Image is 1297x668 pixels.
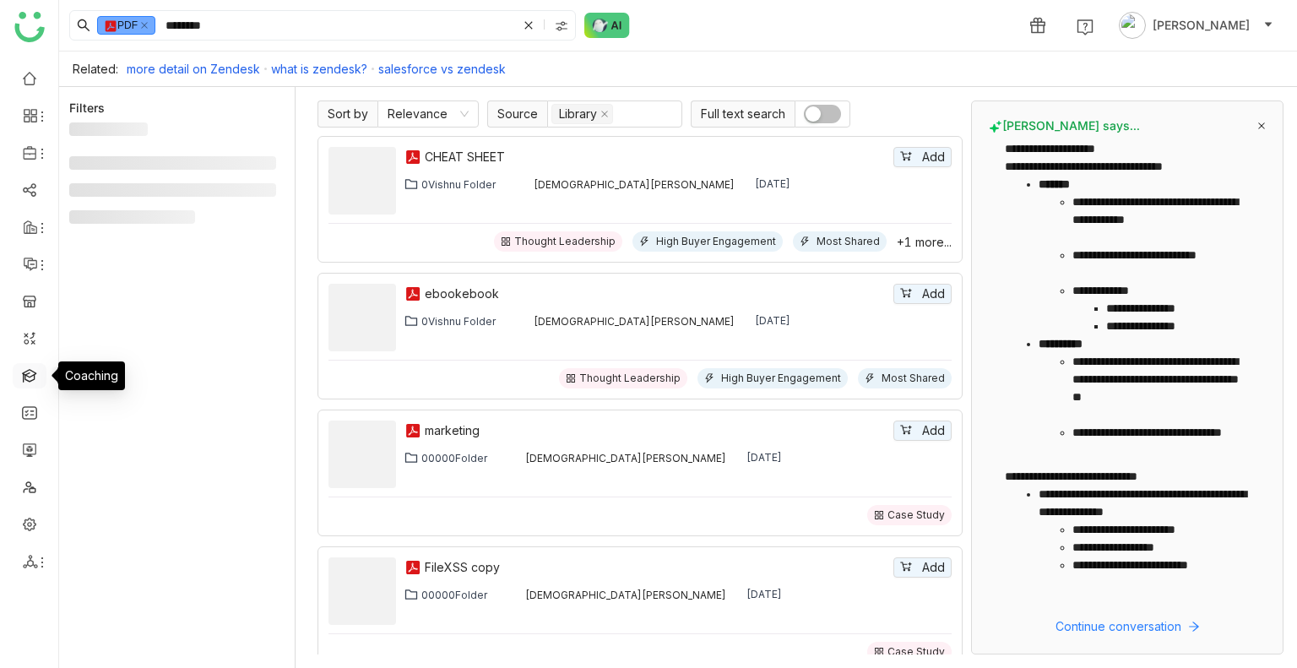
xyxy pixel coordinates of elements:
div: Library [559,105,597,123]
img: avatar [1119,12,1146,39]
div: High Buyer Engagement [721,372,841,385]
span: [PERSON_NAME] [1153,16,1250,35]
nz-select-item: Library [551,104,613,124]
div: [DATE] [746,588,782,601]
img: pdf.svg [104,19,117,33]
img: pdf.svg [404,559,421,576]
div: 00000Folder [421,589,487,601]
img: ask-buddy-normal.svg [584,13,630,38]
button: [PERSON_NAME] [1115,12,1277,39]
span: Sort by [317,100,377,128]
a: FileXSS copy [425,558,890,577]
span: Add [922,148,945,166]
span: Add [922,558,945,577]
button: Add [893,557,952,578]
div: [DEMOGRAPHIC_DATA][PERSON_NAME] [534,315,735,328]
div: Coaching [58,361,125,390]
img: ebookebook [328,304,396,332]
img: 684a9b06de261c4b36a3cf65 [516,177,529,191]
div: [DATE] [746,451,782,464]
img: pdf.svg [404,149,421,166]
a: ebookebook [425,285,890,303]
span: Source [487,100,547,128]
div: [DEMOGRAPHIC_DATA][PERSON_NAME] [525,589,726,601]
img: help.svg [1077,19,1093,35]
div: Thought Leadership [514,235,616,248]
img: 684a9b06de261c4b36a3cf65 [516,314,529,328]
span: Add [922,421,945,440]
img: marketing [328,441,396,469]
img: pdf.svg [404,422,421,439]
div: 0Vishnu Folder [421,178,496,191]
nz-select-item: Relevance [388,101,469,127]
a: CHEAT SHEET [425,148,890,166]
div: [DATE] [755,177,790,191]
div: Related: [73,62,118,76]
a: what is zendesk? [271,62,367,76]
div: Most Shared [817,235,880,248]
span: Continue conversation [1056,617,1181,636]
img: search-type.svg [555,19,568,33]
button: Add [893,421,952,441]
div: Filters [69,100,105,117]
img: CHEAT SHEET [328,166,396,195]
img: 684a9b06de261c4b36a3cf65 [507,588,521,601]
span: [PERSON_NAME] says... [989,118,1140,133]
img: 684a9b06de261c4b36a3cf65 [507,451,521,464]
div: [DEMOGRAPHIC_DATA][PERSON_NAME] [525,452,726,464]
div: Case Study [887,645,945,659]
div: 0Vishnu Folder [421,315,496,328]
img: buddy-says [989,120,1002,133]
button: Add [893,147,952,167]
button: Add [893,284,952,304]
div: [DEMOGRAPHIC_DATA][PERSON_NAME] [534,178,735,191]
span: +1 more... [897,235,952,249]
div: [DATE] [755,314,790,328]
div: High Buyer Engagement [656,235,776,248]
a: marketing [425,421,890,440]
div: 00000Folder [421,452,487,464]
img: logo [14,12,45,42]
div: Most Shared [882,372,945,385]
img: FileXSS copy [328,577,396,606]
a: more detail on Zendesk [127,62,260,76]
span: Add [922,285,945,303]
div: Case Study [887,508,945,522]
span: Full text search [691,100,795,128]
div: Thought Leadership [579,372,681,385]
nz-tag: PDF [97,16,155,35]
button: Continue conversation [989,616,1266,637]
img: pdf.svg [404,285,421,302]
a: salesforce vs zendesk [378,62,506,76]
